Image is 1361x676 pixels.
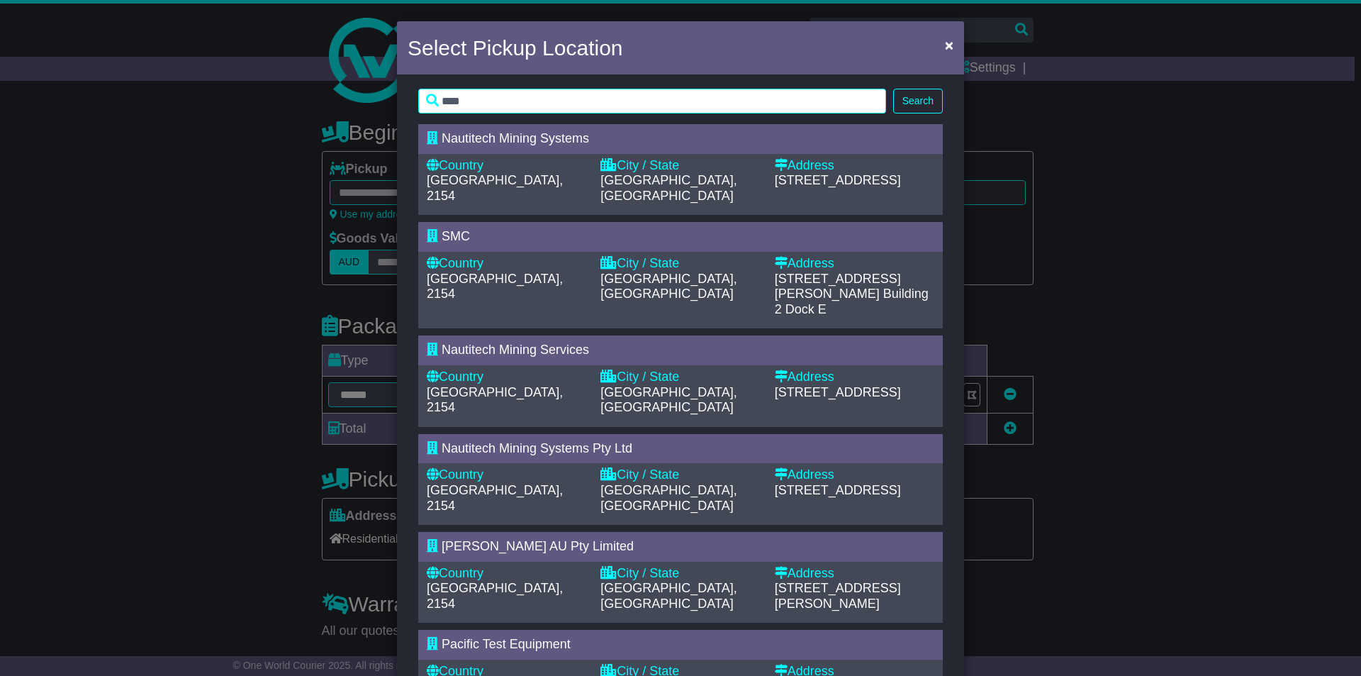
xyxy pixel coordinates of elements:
[442,131,589,145] span: Nautitech Mining Systems
[427,581,563,611] span: [GEOGRAPHIC_DATA], 2154
[945,37,953,53] span: ×
[775,385,901,399] span: [STREET_ADDRESS]
[893,89,943,113] button: Search
[775,370,934,385] div: Address
[938,31,960,60] button: Close
[427,256,586,272] div: Country
[600,370,760,385] div: City / State
[427,385,563,415] span: [GEOGRAPHIC_DATA], 2154
[775,566,934,582] div: Address
[442,539,634,553] span: [PERSON_NAME] AU Pty Limited
[408,32,623,64] h4: Select Pickup Location
[775,287,929,316] span: Building 2 Dock E
[442,343,589,357] span: Nautitech Mining Services
[442,637,571,651] span: Pacific Test Equipment
[427,158,586,174] div: Country
[600,173,736,203] span: [GEOGRAPHIC_DATA], [GEOGRAPHIC_DATA]
[442,229,470,243] span: SMC
[775,483,901,497] span: [STREET_ADDRESS]
[600,256,760,272] div: City / State
[427,467,586,483] div: Country
[427,272,563,301] span: [GEOGRAPHIC_DATA], 2154
[775,272,901,301] span: [STREET_ADDRESS][PERSON_NAME]
[600,272,736,301] span: [GEOGRAPHIC_DATA], [GEOGRAPHIC_DATA]
[600,581,736,611] span: [GEOGRAPHIC_DATA], [GEOGRAPHIC_DATA]
[775,467,934,483] div: Address
[442,441,632,455] span: Nautitech Mining Systems Pty Ltd
[600,566,760,582] div: City / State
[600,483,736,513] span: [GEOGRAPHIC_DATA], [GEOGRAPHIC_DATA]
[600,385,736,415] span: [GEOGRAPHIC_DATA], [GEOGRAPHIC_DATA]
[775,173,901,187] span: [STREET_ADDRESS]
[775,581,901,611] span: [STREET_ADDRESS][PERSON_NAME]
[427,173,563,203] span: [GEOGRAPHIC_DATA], 2154
[600,158,760,174] div: City / State
[427,483,563,513] span: [GEOGRAPHIC_DATA], 2154
[600,467,760,483] div: City / State
[775,158,934,174] div: Address
[427,566,586,582] div: Country
[775,256,934,272] div: Address
[427,370,586,385] div: Country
